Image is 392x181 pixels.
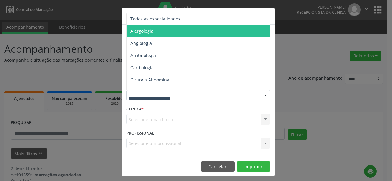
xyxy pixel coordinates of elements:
span: Alergologia [130,28,153,34]
span: Cirurgia Abdominal [130,77,171,83]
span: Cirurgia Bariatrica [130,89,168,95]
span: Todas as especialidades [130,16,180,22]
button: Cancelar [201,161,235,172]
span: Arritmologia [130,52,156,58]
span: Cardiologia [130,65,154,71]
span: Angiologia [130,40,152,46]
label: CLÍNICA [126,105,144,114]
button: Close [262,8,275,23]
h5: Relatório de agendamentos [126,12,197,20]
label: PROFISSIONAL [126,129,154,138]
button: Imprimir [237,161,270,172]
